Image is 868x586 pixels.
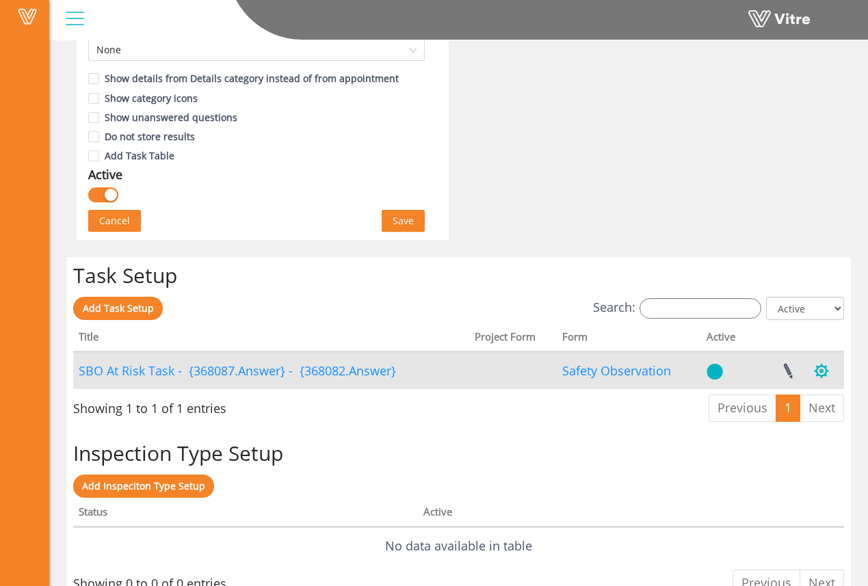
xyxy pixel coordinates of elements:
span: Save [393,213,414,228]
span: None [96,40,417,60]
th: Form [557,326,702,352]
a: SBO At Risk Task - {368087.Answer} - {368082.Answer} [79,362,396,379]
th: Project Form [469,326,557,352]
span: Cancel [99,213,130,228]
th: Title [73,326,469,352]
th: Active [418,501,752,527]
span: Do not store results [99,130,200,143]
h2: Inspection Type Setup [73,442,844,464]
th: Status [73,501,418,527]
span: Add Task Setup [83,302,154,315]
button: Save [382,210,425,232]
img: yes [707,363,723,380]
a: 1 [776,395,800,422]
button: Cancel [88,210,141,232]
td: No data available in table [73,527,844,564]
span: Show details from Details category instead of from appointment [99,72,404,85]
a: Safety Observation [562,362,671,379]
input: Search: [640,298,761,319]
span: Add Task Table [99,149,180,162]
span: Show category icons [99,92,203,105]
span: Show unanswered questions [99,111,243,124]
div: Showing 1 to 1 of 1 entries [73,393,226,418]
div: Active [88,165,122,184]
a: Add Task Setup [73,297,163,320]
th: Active [701,326,749,352]
a: Add Inspeciton Type Setup [73,475,214,498]
label: Search: [593,297,761,319]
span: Add Inspeciton Type Setup [82,479,205,492]
h2: Task Setup [73,264,844,287]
